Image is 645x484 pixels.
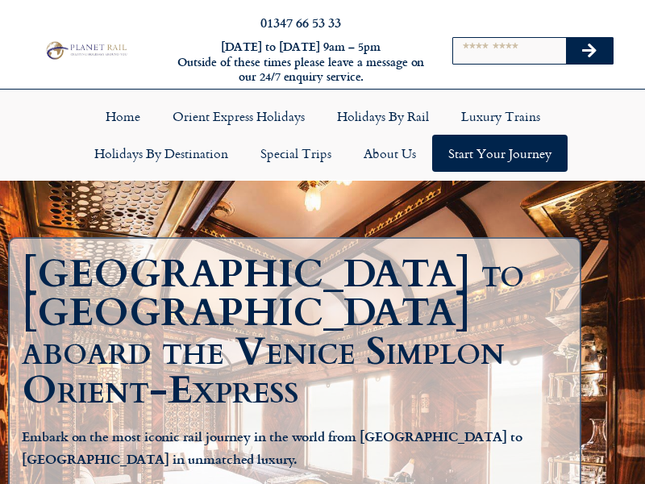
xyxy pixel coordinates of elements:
[244,135,347,172] a: Special Trips
[176,40,426,85] h6: [DATE] to [DATE] 9am – 5pm Outside of these times please leave a message on our 24/7 enquiry serv...
[566,38,613,64] button: Search
[445,98,556,135] a: Luxury Trains
[89,98,156,135] a: Home
[22,427,522,468] strong: Embark on the most iconic rail journey in the world from [GEOGRAPHIC_DATA] to [GEOGRAPHIC_DATA] i...
[432,135,568,172] a: Start your Journey
[8,98,637,172] nav: Menu
[260,13,341,31] a: 01347 66 53 33
[156,98,321,135] a: Orient Express Holidays
[347,135,432,172] a: About Us
[78,135,244,172] a: Holidays by Destination
[43,40,129,60] img: Planet Rail Train Holidays Logo
[321,98,445,135] a: Holidays by Rail
[22,255,576,410] h1: [GEOGRAPHIC_DATA] to [GEOGRAPHIC_DATA] aboard the Venice Simplon Orient-Express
